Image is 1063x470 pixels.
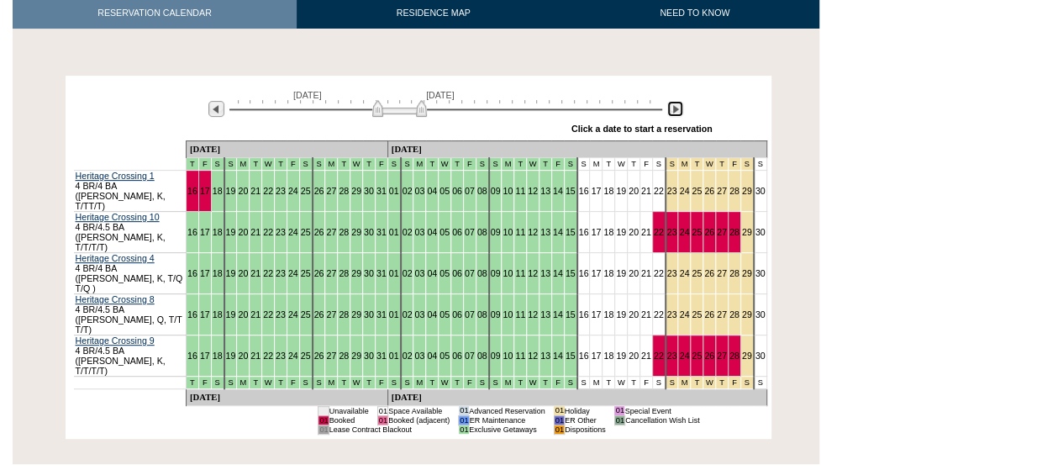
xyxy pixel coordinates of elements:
[74,211,187,252] td: 4 BR/4.5 BA ([PERSON_NAME], K, T/T/T/T)
[476,335,488,376] td: 08
[628,170,640,211] td: 20
[564,335,576,376] td: 15
[740,252,753,293] td: 29
[489,335,502,376] td: 09
[401,170,413,211] td: 02
[387,252,400,293] td: 01
[451,335,464,376] td: 06
[476,170,488,211] td: 08
[224,157,237,170] td: Mountains Mud Season - Fall 2025
[313,211,325,252] td: 26
[652,170,665,211] td: 22
[514,211,527,252] td: 11
[603,293,615,335] td: 18
[350,293,363,335] td: 29
[754,157,766,170] td: S
[679,227,689,237] a: 24
[250,293,262,335] td: 21
[237,252,250,293] td: 20
[728,293,740,335] td: 28
[666,252,678,293] td: 23
[74,335,187,376] td: 4 BR/4.5 BA ([PERSON_NAME], K, T/T/T/T)
[704,351,714,361] a: 26
[678,252,691,293] td: 24
[716,293,729,335] td: 27
[325,293,338,335] td: 27
[439,211,451,252] td: 05
[628,335,640,376] td: 20
[426,211,439,252] td: 04
[539,252,552,293] td: 13
[250,157,262,170] td: Mountains Mud Season - Fall 2025
[502,170,514,211] td: 10
[375,157,387,170] td: Mountains Mud Season - Fall 2025
[313,293,325,335] td: 26
[463,211,476,252] td: 07
[463,157,476,170] td: Mountains Mud Season - Fall 2025
[299,157,312,170] td: Mountains Mud Season - Fall 2025
[590,211,603,252] td: 17
[590,335,603,376] td: 17
[666,170,678,211] td: 23
[338,211,350,252] td: 28
[338,293,350,335] td: 28
[387,211,400,252] td: 01
[186,335,198,376] td: 16
[363,170,376,211] td: 30
[287,170,299,211] td: 24
[703,170,716,211] td: 26
[703,157,716,170] td: Thanksgiving
[274,335,287,376] td: 23
[577,211,590,252] td: 16
[186,252,198,293] td: 16
[187,186,197,196] a: 16
[628,211,640,252] td: 20
[274,170,287,211] td: 23
[590,252,603,293] td: 17
[208,101,224,117] img: Previous
[338,157,350,170] td: Mountains Mud Season - Fall 2025
[615,170,628,211] td: 19
[551,293,564,335] td: 14
[401,252,413,293] td: 02
[703,252,716,293] td: 26
[678,293,691,335] td: 24
[590,157,603,170] td: M
[489,157,502,170] td: Mountains Mud Season - Fall 2025
[211,335,224,376] td: 18
[375,252,387,293] td: 31
[237,335,250,376] td: 20
[729,227,739,237] a: 28
[387,157,400,170] td: Mountains Mud Season - Fall 2025
[691,252,703,293] td: 25
[639,335,652,376] td: 21
[463,252,476,293] td: 07
[628,293,640,335] td: 20
[527,157,539,170] td: Mountains Mud Season - Fall 2025
[639,157,652,170] td: F
[551,211,564,252] td: 14
[211,376,224,388] td: Mountains Mud Season - Fall 2025
[186,157,198,170] td: Mountains Mud Season - Fall 2025
[502,252,514,293] td: 10
[463,293,476,335] td: 07
[577,335,590,376] td: 16
[237,157,250,170] td: Mountains Mud Season - Fall 2025
[577,252,590,293] td: 16
[551,170,564,211] td: 14
[401,293,413,335] td: 02
[539,211,552,252] td: 13
[691,293,703,335] td: 25
[716,252,729,293] td: 27
[590,170,603,211] td: 17
[250,170,262,211] td: 21
[564,211,576,252] td: 15
[603,335,615,376] td: 18
[667,227,677,237] a: 23
[274,252,287,293] td: 23
[186,140,387,157] td: [DATE]
[250,252,262,293] td: 21
[198,252,211,293] td: 17
[74,170,187,211] td: 4 BR/4 BA ([PERSON_NAME], K, T/TT/T)
[287,157,299,170] td: Mountains Mud Season - Fall 2025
